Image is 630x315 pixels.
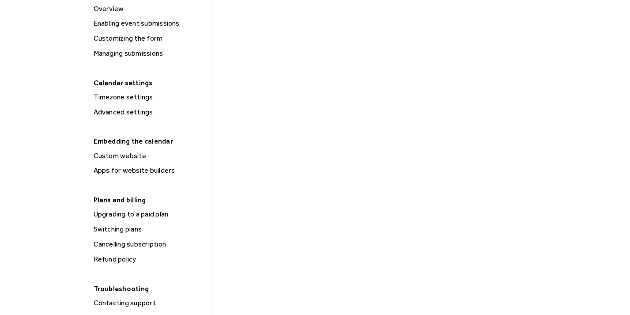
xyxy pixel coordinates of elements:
[89,193,207,207] div: Plans and billing
[90,254,208,265] a: Refund policy
[90,3,208,15] a: Overview
[91,33,208,44] div: Customizing the form
[90,18,208,29] a: Enabling event submissions
[90,106,208,118] a: Advanced settings
[90,33,208,44] a: Customizing the form
[90,297,208,309] a: Contacting support
[91,239,208,250] div: Cancelling subscription
[91,224,208,235] div: Switching plans
[91,297,208,309] div: Contacting support
[91,254,208,265] div: Refund policy
[91,106,208,118] div: Advanced settings
[91,48,208,59] div: Managing submissions
[91,91,208,103] div: Timezone settings
[90,150,208,162] a: Custom website
[90,239,208,250] a: Cancelling subscription
[91,165,208,176] div: Apps for website builders
[90,165,208,176] a: Apps for website builders
[90,209,208,220] a: Upgrading to a paid plan
[89,282,207,296] div: Troubleshooting
[89,76,207,90] div: Calendar settings
[90,91,208,103] a: Timezone settings
[90,224,208,235] a: Switching plans
[91,209,208,220] div: Upgrading to a paid plan
[91,18,208,29] div: Enabling event submissions
[89,134,207,148] div: Embedding the calendar
[90,48,208,59] a: Managing submissions
[91,3,208,15] div: Overview
[91,150,208,162] div: Custom website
